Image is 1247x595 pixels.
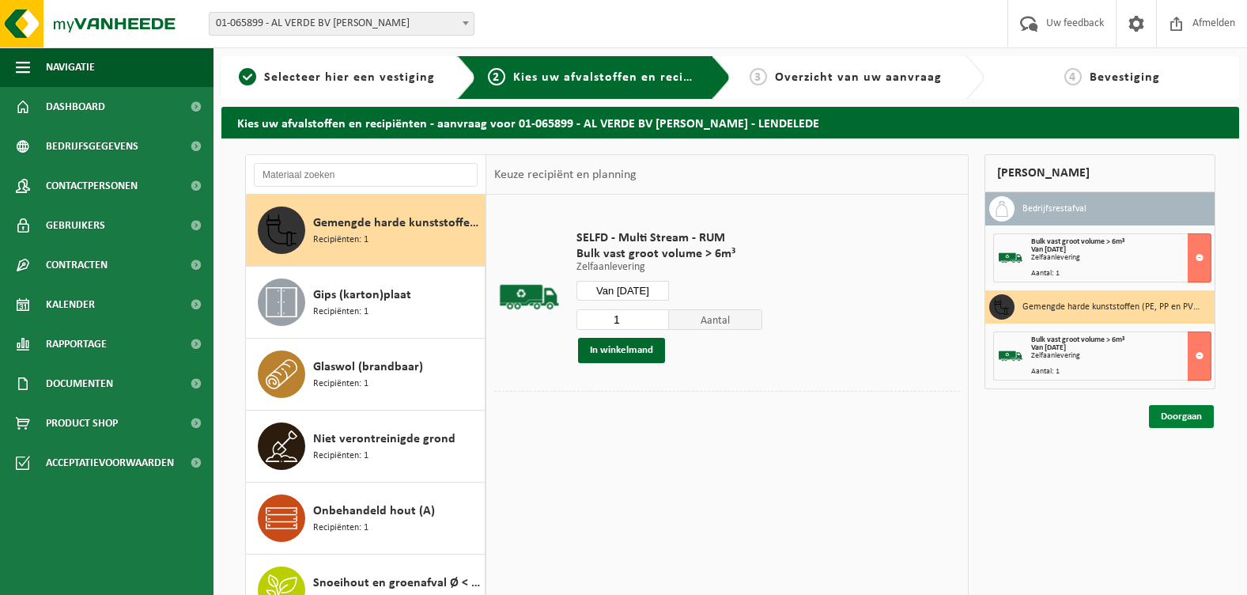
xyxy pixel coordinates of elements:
span: Recipiënten: 1 [313,305,368,320]
span: 1 [239,68,256,85]
div: Aantal: 1 [1031,270,1211,278]
button: Niet verontreinigde grond Recipiënten: 1 [246,411,486,483]
span: Bulk vast groot volume > 6m³ [576,246,762,262]
span: Recipiënten: 1 [313,521,368,536]
h2: Kies uw afvalstoffen en recipiënten - aanvraag voor 01-065899 - AL VERDE BV [PERSON_NAME] - LENDE... [221,107,1239,138]
span: Glaswol (brandbaar) [313,358,423,377]
span: Dashboard [46,87,105,127]
div: Aantal: 1 [1031,368,1211,376]
span: Kalender [46,285,95,324]
span: Documenten [46,364,113,404]
span: 4 [1064,68,1082,85]
span: Product Shop [46,404,118,443]
span: Rapportage [46,324,107,364]
button: In winkelmand [578,338,665,363]
div: Keuze recipiënt en planning [486,155,644,195]
strong: Van [DATE] [1031,343,1066,352]
strong: Van [DATE] [1031,245,1066,254]
span: Bedrijfsgegevens [46,127,138,166]
div: [PERSON_NAME] [984,154,1215,192]
span: Gips (karton)plaat [313,286,411,305]
div: Zelfaanlevering [1031,254,1211,262]
span: 3 [750,68,767,85]
button: Gemengde harde kunststoffen (PE, PP en PVC), recycleerbaar (industrieel) Recipiënten: 1 [246,195,486,267]
span: 01-065899 - AL VERDE BV BAERT ERIC - LENDELEDE [210,13,474,35]
span: Onbehandeld hout (A) [313,502,435,521]
input: Materiaal zoeken [254,163,478,187]
span: Bevestiging [1090,71,1160,84]
span: Aantal [669,309,762,330]
span: Navigatie [46,47,95,87]
span: Contracten [46,245,108,285]
span: 01-065899 - AL VERDE BV BAERT ERIC - LENDELEDE [209,12,474,36]
button: Onbehandeld hout (A) Recipiënten: 1 [246,483,486,555]
h3: Bedrijfsrestafval [1022,196,1086,222]
span: Recipiënten: 1 [313,233,368,248]
span: Bulk vast groot volume > 6m³ [1031,335,1124,344]
div: Zelfaanlevering [1031,352,1211,360]
span: Overzicht van uw aanvraag [775,71,942,84]
span: 2 [488,68,505,85]
a: 1Selecteer hier een vestiging [229,68,444,87]
span: Acceptatievoorwaarden [46,443,174,483]
span: Contactpersonen [46,166,138,206]
p: Zelfaanlevering [576,262,762,273]
span: Bulk vast groot volume > 6m³ [1031,237,1124,246]
input: Selecteer datum [576,281,670,301]
span: Niet verontreinigde grond [313,430,455,449]
button: Glaswol (brandbaar) Recipiënten: 1 [246,339,486,411]
span: Gemengde harde kunststoffen (PE, PP en PVC), recycleerbaar (industrieel) [313,214,481,233]
span: Gebruikers [46,206,105,245]
h3: Gemengde harde kunststoffen (PE, PP en PVC), recycleerbaar (industrieel) [1022,294,1203,320]
span: Recipiënten: 1 [313,377,368,392]
span: Recipiënten: 1 [313,449,368,464]
a: Doorgaan [1149,405,1214,428]
span: SELFD - Multi Stream - RUM [576,230,762,246]
span: Snoeihout en groenafval Ø < 12 cm [313,574,481,593]
span: Selecteer hier een vestiging [264,71,435,84]
span: Kies uw afvalstoffen en recipiënten [513,71,731,84]
button: Gips (karton)plaat Recipiënten: 1 [246,267,486,339]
